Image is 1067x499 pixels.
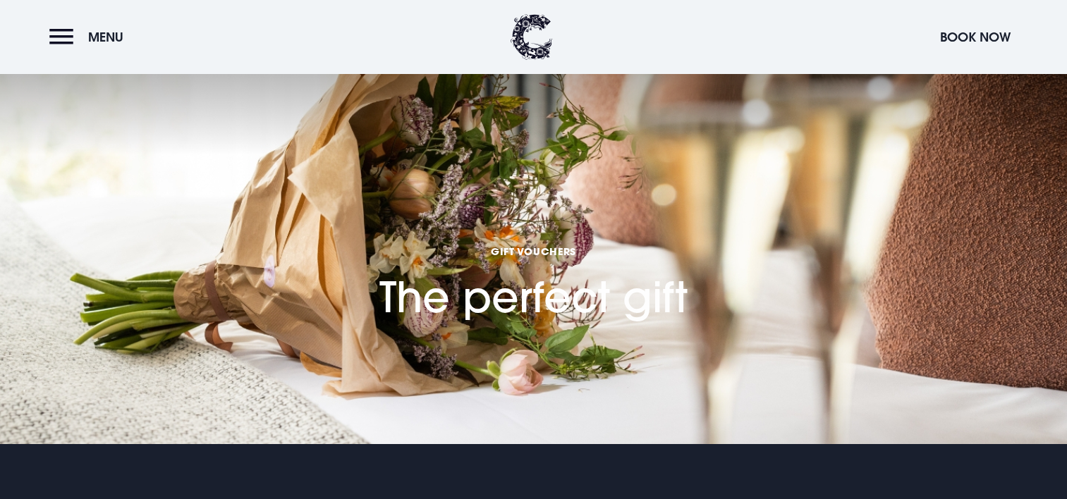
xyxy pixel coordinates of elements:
span: GIFT VOUCHERS [379,245,688,258]
img: Clandeboye Lodge [511,14,553,60]
button: Book Now [933,22,1018,52]
button: Menu [49,22,130,52]
h1: The perfect gift [379,245,688,322]
span: Menu [88,29,123,45]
